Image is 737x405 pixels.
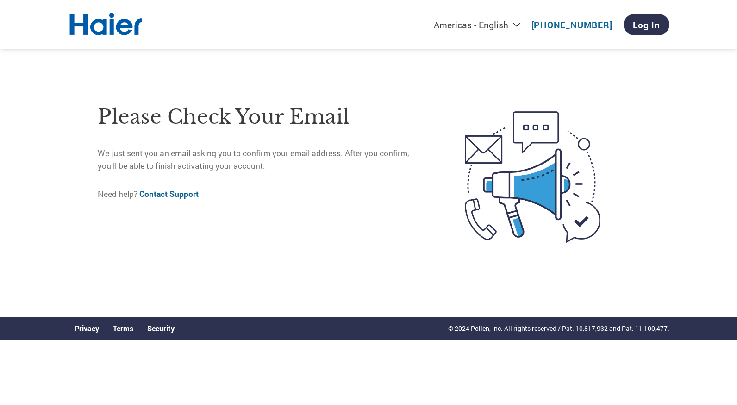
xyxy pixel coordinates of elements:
[624,14,669,35] a: Log In
[98,102,426,132] h1: Please check your email
[98,147,426,172] p: We just sent you an email asking you to confirm your email address. After you confirm, you’ll be ...
[531,19,612,31] a: [PHONE_NUMBER]
[426,95,639,259] img: open-email
[448,323,669,333] p: © 2024 Pollen, Inc. All rights reserved / Pat. 10,817,932 and Pat. 11,100,477.
[98,188,426,200] p: Need help?
[75,323,99,333] a: Privacy
[139,189,199,199] a: Contact Support
[113,323,133,333] a: Terms
[147,323,175,333] a: Security
[68,12,144,38] img: Haier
